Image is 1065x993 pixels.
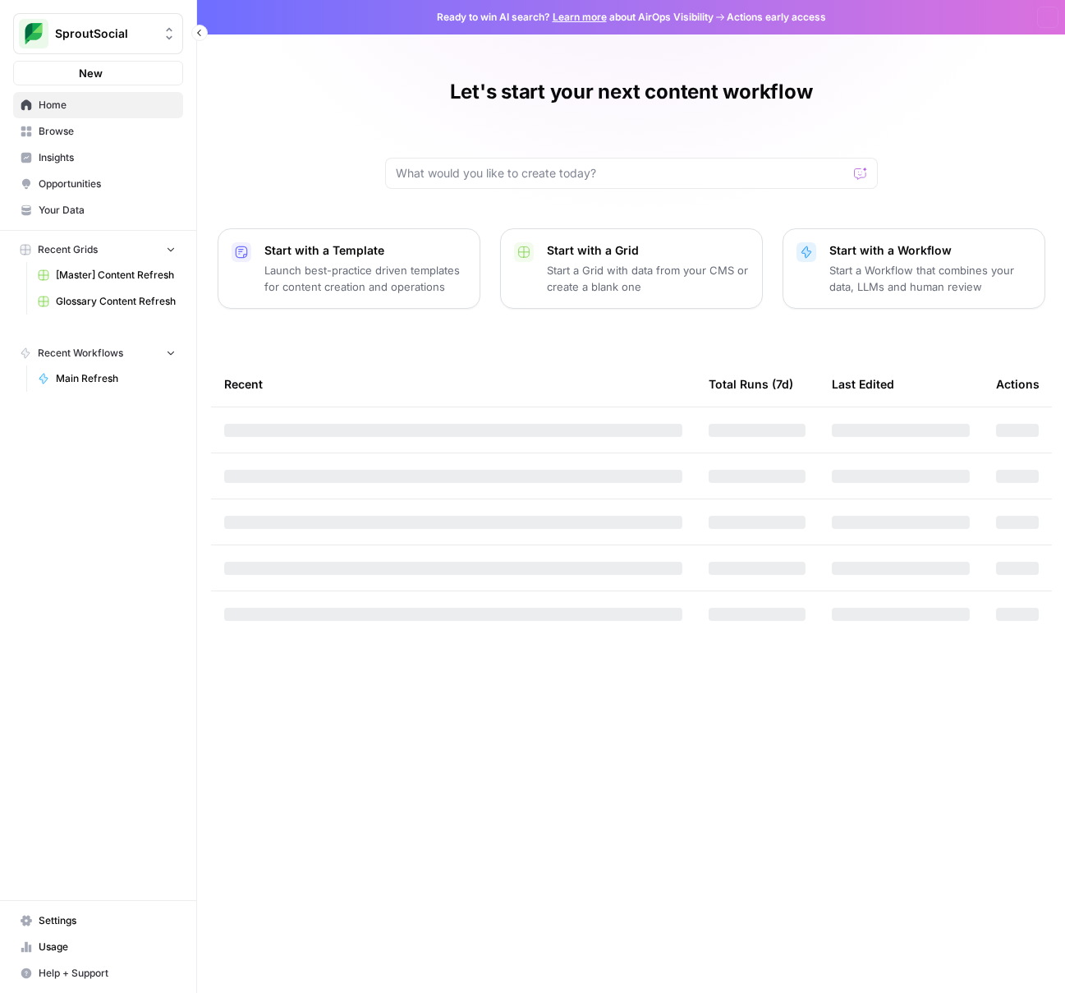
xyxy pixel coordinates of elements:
span: Usage [39,940,176,954]
button: Workspace: SproutSocial [13,13,183,54]
a: Learn more [553,11,607,23]
span: Opportunities [39,177,176,191]
span: New [79,65,103,81]
span: Main Refresh [56,371,176,386]
span: Ready to win AI search? about AirOps Visibility [437,10,714,25]
span: Actions early access [727,10,826,25]
div: Recent [224,361,682,407]
span: Your Data [39,203,176,218]
span: Home [39,98,176,113]
p: Start a Workflow that combines your data, LLMs and human review [829,262,1031,295]
input: What would you like to create today? [396,165,847,182]
span: Settings [39,913,176,928]
span: Browse [39,124,176,139]
a: Glossary Content Refresh [30,288,183,315]
button: Start with a TemplateLaunch best-practice driven templates for content creation and operations [218,228,480,309]
button: Recent Grids [13,237,183,262]
img: SproutSocial Logo [19,19,48,48]
span: Recent Grids [38,242,98,257]
span: Glossary Content Refresh [56,294,176,309]
p: Start a Grid with data from your CMS or create a blank one [547,262,749,295]
div: Last Edited [832,361,894,407]
a: [Master] Content Refresh [30,262,183,288]
a: Opportunities [13,171,183,197]
span: Recent Workflows [38,346,123,361]
a: Settings [13,908,183,934]
p: Start with a Grid [547,242,749,259]
span: Insights [39,150,176,165]
span: Help + Support [39,966,176,981]
button: Start with a GridStart a Grid with data from your CMS or create a blank one [500,228,763,309]
a: Insights [13,145,183,171]
span: [Master] Content Refresh [56,268,176,283]
button: Start with a WorkflowStart a Workflow that combines your data, LLMs and human review [783,228,1045,309]
span: SproutSocial [55,25,154,42]
button: Recent Workflows [13,341,183,365]
p: Start with a Workflow [829,242,1031,259]
div: Total Runs (7d) [709,361,793,407]
button: Help + Support [13,960,183,986]
button: New [13,61,183,85]
a: Usage [13,934,183,960]
a: Home [13,92,183,118]
p: Start with a Template [264,242,466,259]
a: Your Data [13,197,183,223]
a: Browse [13,118,183,145]
h1: Let's start your next content workflow [450,79,813,105]
a: Main Refresh [30,365,183,392]
div: Actions [996,361,1040,407]
p: Launch best-practice driven templates for content creation and operations [264,262,466,295]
